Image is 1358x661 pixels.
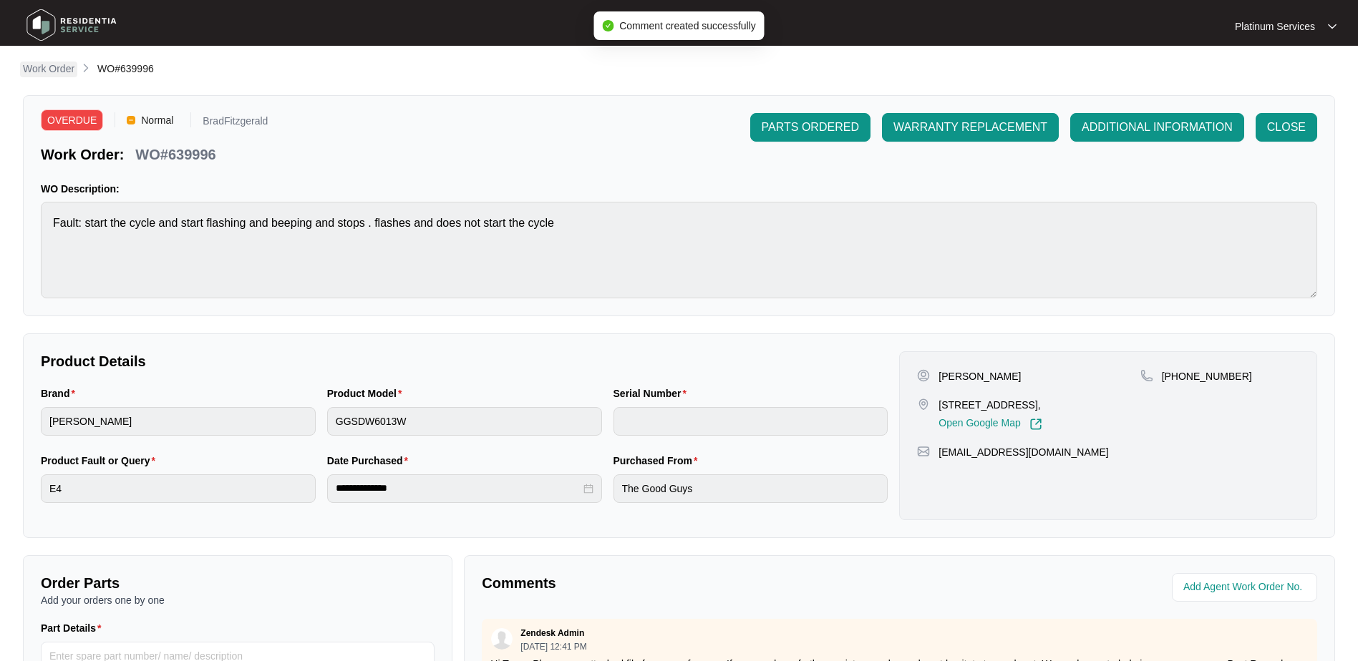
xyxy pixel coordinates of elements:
[41,145,124,165] p: Work Order:
[1082,119,1233,136] span: ADDITIONAL INFORMATION
[1256,113,1317,142] button: CLOSE
[613,474,888,503] input: Purchased From
[41,386,81,401] label: Brand
[80,62,92,74] img: chevron-right
[1235,19,1315,34] p: Platinum Services
[882,113,1059,142] button: WARRANTY REPLACEMENT
[1162,369,1252,383] p: [PHONE_NUMBER]
[917,369,930,382] img: user-pin
[1029,418,1042,431] img: Link-External
[135,109,179,131] span: Normal
[41,621,107,635] label: Part Details
[917,445,930,458] img: map-pin
[41,573,435,593] p: Order Parts
[939,418,1042,431] a: Open Google Map
[893,119,1047,136] span: WARRANTY REPLACEMENT
[23,62,74,76] p: Work Order
[327,454,414,468] label: Date Purchased
[939,369,1021,383] p: [PERSON_NAME]
[41,202,1317,298] textarea: Fault: start the cycle and start flashing and beeping and stops . flashes and does not start the ...
[520,642,586,651] p: [DATE] 12:41 PM
[1267,119,1306,136] span: CLOSE
[613,407,888,436] input: Serial Number
[41,351,888,371] p: Product Details
[1183,579,1309,596] input: Add Agent Work Order No.
[20,62,77,77] a: Work Order
[602,20,613,31] span: check-circle
[613,386,692,401] label: Serial Number
[41,109,103,131] span: OVERDUE
[327,407,602,436] input: Product Model
[21,4,122,46] img: residentia service logo
[41,593,435,607] p: Add your orders one by one
[762,119,859,136] span: PARTS ORDERED
[750,113,870,142] button: PARTS ORDERED
[41,454,161,468] label: Product Fault or Query
[917,398,930,411] img: map-pin
[327,386,408,401] label: Product Model
[491,628,513,650] img: user.svg
[619,20,756,31] span: Comment created successfully
[939,398,1042,412] p: [STREET_ADDRESS],
[97,63,154,74] span: WO#639996
[127,116,135,124] img: Vercel Logo
[41,407,316,436] input: Brand
[135,145,215,165] p: WO#639996
[520,627,584,639] p: Zendesk Admin
[41,182,1317,196] p: WO Description:
[482,573,889,593] p: Comments
[939,445,1108,459] p: [EMAIL_ADDRESS][DOMAIN_NAME]
[613,454,704,468] label: Purchased From
[1328,23,1337,30] img: dropdown arrow
[336,481,581,496] input: Date Purchased
[203,116,268,131] p: BradFitzgerald
[1070,113,1244,142] button: ADDITIONAL INFORMATION
[1140,369,1153,382] img: map-pin
[41,474,316,503] input: Product Fault or Query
